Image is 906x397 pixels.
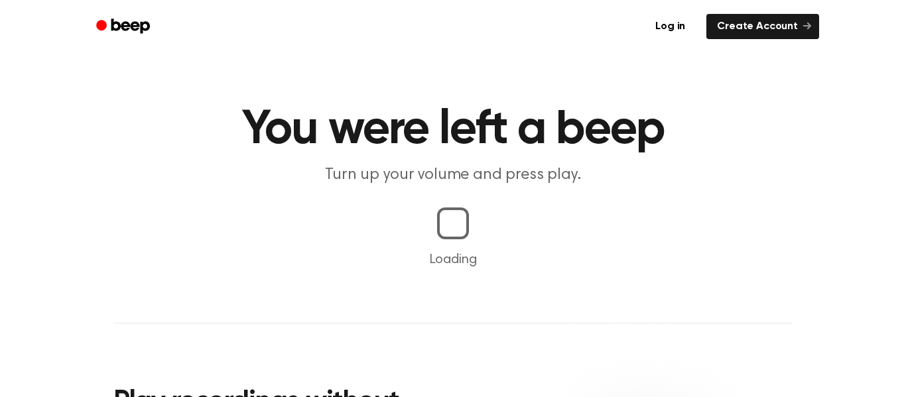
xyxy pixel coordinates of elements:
[706,14,819,39] a: Create Account
[16,250,890,270] p: Loading
[113,106,793,154] h1: You were left a beep
[198,164,708,186] p: Turn up your volume and press play.
[87,14,162,40] a: Beep
[642,11,698,42] a: Log in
